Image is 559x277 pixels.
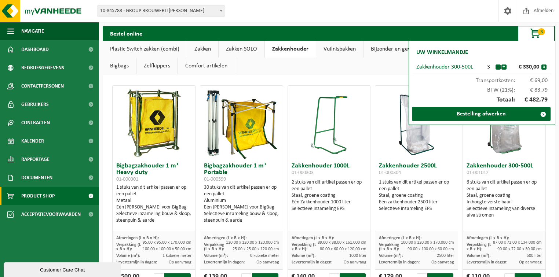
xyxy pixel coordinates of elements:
span: 90.00 x 100.00 x 60.00 cm [408,247,454,251]
span: 2500 liter [437,254,454,258]
div: Eén Zakkenhouder 1000 liter [292,199,367,206]
span: Contracten [21,114,50,132]
div: 30 stuks van dit artikel passen er op een pallet [204,184,279,224]
h3: Bigbagzakhouder 1 m³ Heavy duty [116,163,191,182]
span: Documenten [21,169,52,187]
span: Afmetingen (L x B x H): [379,236,421,240]
span: € 83,79 [515,87,548,93]
span: 01-000303 [292,170,314,176]
span: Verpakking (L x B x H): [467,243,491,251]
iframe: chat widget [4,261,123,277]
div: 2 stuks van dit artikel passen er op een pallet [292,179,367,212]
span: € 69,00 [515,78,548,84]
span: 0 kubieke meter [250,254,279,258]
span: Levertermijn in dagen: [379,260,420,265]
span: Verpakking (L x B x H): [204,243,224,251]
span: Volume (m³): [116,254,140,258]
div: 3 [482,64,495,70]
span: 500 liter [527,254,542,258]
span: 95.00 x 95.00 x 170.000 cm [143,240,191,245]
span: Levertermijn in dagen: [292,260,332,265]
a: Zakken SOLO [219,41,264,58]
a: Bigbags [103,58,136,74]
a: Vuilnisbakken [316,41,363,58]
div: Selectieve inzameling bouw & sloop, steenpuin & aarde [204,211,279,224]
span: 10-845788 - GROUP BROUWERIJ OMER VANDER GHINSTE [97,5,225,16]
div: Aluminium [204,197,279,204]
a: Zakken [187,41,218,58]
span: Acceptatievoorwaarden [21,205,81,224]
div: Selectieve inzameling bouw & sloop, steenpuin & aarde [116,211,191,224]
a: Zelfkippers [136,58,178,74]
span: Op aanvraag [256,260,279,265]
span: Product Shop [21,187,55,205]
div: Totaal: [413,93,551,107]
span: Volume (m³): [379,254,403,258]
span: 80.00 x 60.00 x 120.00 cm [320,247,366,251]
span: 120.00 x 120.00 x 120.000 cm [226,240,279,245]
div: Selectieve inzameling van diverse afvalstromen [467,206,542,219]
span: 87.00 x 72.00 x 134.000 cm [493,240,542,245]
span: € 482,79 [515,97,548,103]
div: Metaal [116,197,191,204]
span: 1000 liter [349,254,366,258]
span: Kalender [21,132,44,150]
button: + [501,64,507,70]
span: Volume (m³): [467,254,490,258]
span: 01-000301 [116,177,138,182]
div: In hoogte verstelbaar! [467,199,542,206]
a: Comfort artikelen [178,58,235,74]
div: Eén [PERSON_NAME] voor BigBag [116,204,191,211]
span: 89.00 x 88.00 x 161.000 cm [318,240,366,245]
a: Bijzonder en gevaarlijk afval [363,41,446,58]
span: 01-000304 [379,170,401,176]
div: Eén zakkenhouder 2500 liter [379,199,454,206]
span: Rapportage [21,150,50,169]
span: 01-001012 [467,170,489,176]
span: Volume (m³): [292,254,315,258]
div: Staal, groene coating [379,192,454,199]
span: 100.00 x 100.00 x 50.00 cm [143,247,191,251]
span: Dashboard [21,40,49,59]
img: 01-000599 [205,86,278,159]
span: Verpakking (L x B x H): [116,243,141,251]
span: Op aanvraag [344,260,366,265]
span: 1 kubieke meter [162,254,191,258]
h3: Zakkenhouder 300-500L [467,163,542,177]
span: 90.00 x 72.00 x 30.00 cm [497,247,542,251]
span: Contactpersonen [21,77,64,95]
span: 100.00 x 120.00 x 170.000 cm [401,240,454,245]
span: Op aanvraag [519,260,542,265]
div: Staal, groene coating [467,192,542,199]
div: 6 stuks van dit artikel passen er op een pallet [467,179,542,219]
span: Bedrijfsgegevens [21,59,64,77]
img: 01-000303 [311,86,347,159]
div: € 330,00 [508,64,541,70]
span: Afmetingen (L x B x H): [467,236,509,240]
span: 25.00 x 25.00 x 120.00 cm [233,247,279,251]
img: 01-000304 [398,86,435,159]
span: 3 [538,28,545,35]
span: Navigatie [21,22,44,40]
div: Selectieve inzameling EPS [379,206,454,212]
span: Afmetingen (L x B x H): [116,236,159,240]
span: Levertermijn in dagen: [467,260,507,265]
button: 3 [518,26,555,41]
h3: Zakkenhouder 1000L [292,163,367,177]
h3: Bigbagzakhouder 1 m³ Portable [204,163,279,182]
span: 01-000599 [204,177,226,182]
div: Zakkenhouder 300-500L [416,64,482,70]
h3: Zakkenhouder 2500L [379,163,454,177]
div: Transportkosten: [413,74,551,84]
a: Bestelling afwerken [412,107,551,121]
span: 10-845788 - GROUP BROUWERIJ OMER VANDER GHINSTE [97,6,225,16]
span: Afmetingen (L x B x H): [292,236,334,240]
span: Op aanvraag [431,260,454,265]
button: - [496,64,501,70]
h2: Uw winkelmandje [413,44,472,60]
div: 1 stuks van dit artikel passen er op een pallet [379,179,454,212]
span: Levertermijn in dagen: [116,260,157,265]
div: 1 stuks van dit artikel passen er op een pallet [116,184,191,224]
a: Zakkenhouder [265,41,316,58]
